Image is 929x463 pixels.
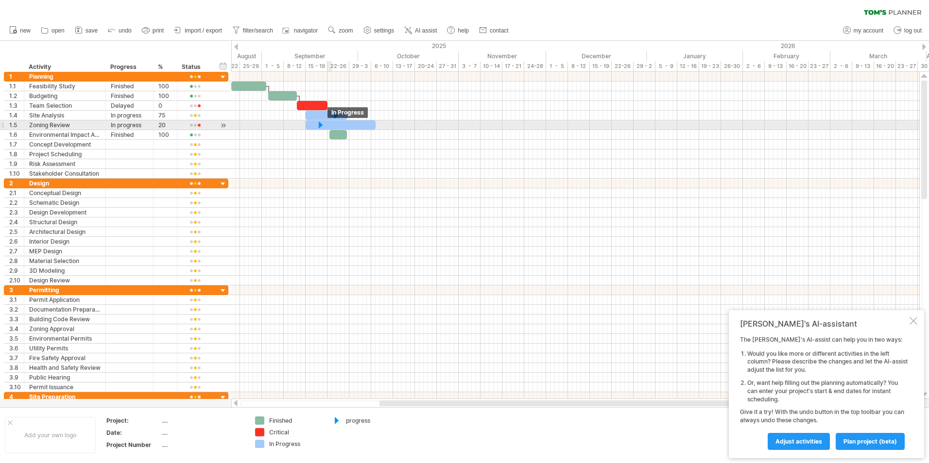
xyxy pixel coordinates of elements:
a: save [72,24,101,37]
div: 100 [158,130,172,139]
div: Utility Permits [29,344,101,353]
div: 75 [158,111,172,120]
div: 3.2 [9,305,24,314]
div: Status [182,62,207,72]
span: my account [854,27,883,34]
div: 2.4 [9,217,24,227]
div: 2.6 [9,237,24,246]
a: settings [361,24,397,37]
span: settings [374,27,394,34]
div: Critical [269,428,322,436]
div: 12 - 16 [677,61,699,71]
div: Conceptual Design [29,188,101,198]
a: undo [105,24,135,37]
div: 3.4 [9,324,24,333]
span: open [52,27,65,34]
div: 1 - 5 [262,61,284,71]
div: February 2026 [743,51,830,61]
a: Adjust activities [768,433,830,450]
div: 29 - 2 [634,61,655,71]
div: 29 - 3 [349,61,371,71]
div: 10 - 14 [481,61,502,71]
span: AI assist [415,27,437,34]
div: Concept Development [29,140,101,149]
div: December 2025 [546,51,647,61]
div: scroll to activity [219,120,228,131]
div: Project Scheduling [29,149,101,159]
div: In progress [111,111,148,120]
div: 1.3 [9,101,24,110]
div: Material Selection [29,256,101,265]
div: 20-24 [415,61,437,71]
span: undo [119,27,132,34]
div: Finished [269,416,322,425]
div: Zoning Approval [29,324,101,333]
div: 1.8 [9,149,24,159]
div: Zoning Review [29,120,101,130]
div: 1.4 [9,111,24,120]
div: Environmental Permits [29,334,101,343]
div: 3.10 [9,382,24,392]
div: 2.8 [9,256,24,265]
span: zoom [339,27,353,34]
div: 3.5 [9,334,24,343]
div: Permitting [29,285,101,295]
div: Environmental Impact Assessment [29,130,101,139]
div: Project Number [106,441,160,449]
span: navigator [294,27,318,34]
div: 25-29 [240,61,262,71]
div: 3.3 [9,314,24,324]
span: import / export [185,27,222,34]
div: 3.7 [9,353,24,363]
div: Architectural Design [29,227,101,236]
div: 2.7 [9,247,24,256]
div: 3D Modeling [29,266,101,275]
div: 26-30 [721,61,743,71]
div: 4 [9,392,24,401]
div: Planning [29,72,101,81]
div: 3.6 [9,344,24,353]
div: 8 - 12 [284,61,306,71]
div: 3.9 [9,373,24,382]
div: Site Preparation [29,392,101,401]
a: log out [891,24,925,37]
div: Stakeholder Consultation [29,169,101,178]
div: % [158,62,172,72]
div: 2.10 [9,276,24,285]
div: Finished [111,130,148,139]
div: 2.9 [9,266,24,275]
div: March 2026 [830,51,927,61]
div: 23 - 27 [896,61,918,71]
div: 2 [9,179,24,188]
li: Or, want help filling out the planning automatically? You can enter your project's start & end da... [747,379,908,403]
a: zoom [326,24,356,37]
a: open [38,24,68,37]
div: Activity [29,62,100,72]
span: filter/search [243,27,273,34]
div: Permit Application [29,295,101,304]
div: Delayed [111,101,148,110]
div: 1.2 [9,91,24,100]
div: 2.3 [9,208,24,217]
div: Documentation Preparation [29,305,101,314]
div: 2.2 [9,198,24,207]
div: Health and Safety Review [29,363,101,372]
div: 16 - 20 [874,61,896,71]
div: October 2025 [358,51,459,61]
div: 1.9 [9,159,24,168]
div: 5 - 9 [655,61,677,71]
a: AI assist [402,24,440,37]
span: plan project (beta) [843,438,897,445]
div: 27 - 31 [437,61,459,71]
div: Site Analysis [29,111,101,120]
div: 24-28 [524,61,546,71]
div: 9 - 13 [765,61,787,71]
div: Date: [106,429,160,437]
div: 2.5 [9,227,24,236]
div: 2 - 6 [830,61,852,71]
div: 20 [158,120,172,130]
div: Progress [110,62,148,72]
div: Public Hearing [29,373,101,382]
div: 100 [158,91,172,100]
div: November 2025 [459,51,546,61]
